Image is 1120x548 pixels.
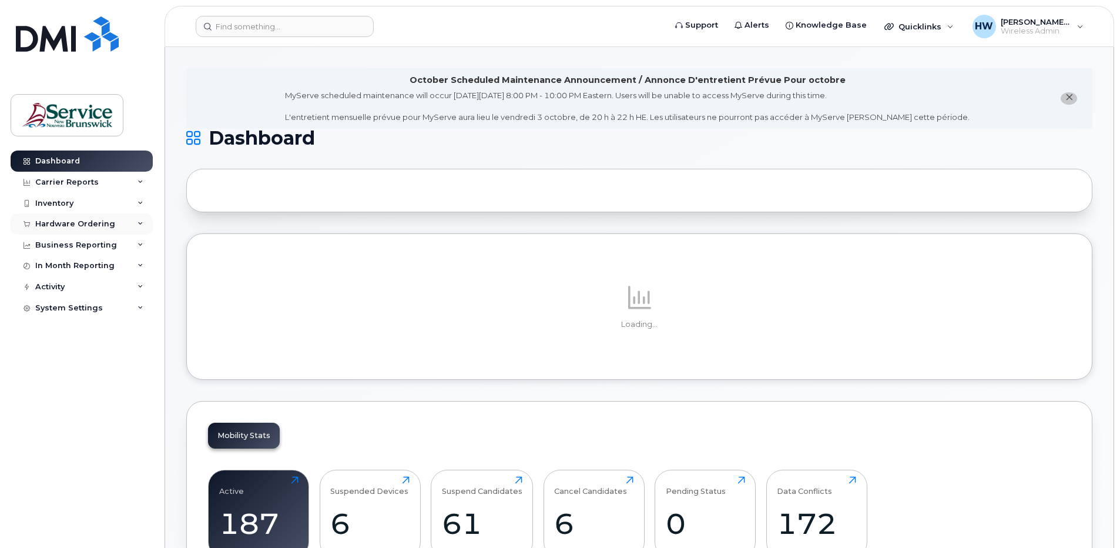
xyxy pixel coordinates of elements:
div: 187 [219,506,299,541]
div: 6 [554,506,633,541]
div: October Scheduled Maintenance Announcement / Annonce D'entretient Prévue Pour octobre [410,74,846,86]
div: 6 [330,506,410,541]
div: Cancel Candidates [554,476,627,496]
div: MyServe scheduled maintenance will occur [DATE][DATE] 8:00 PM - 10:00 PM Eastern. Users will be u... [285,90,970,123]
p: Loading... [208,319,1071,330]
span: Dashboard [209,129,315,147]
div: Suspended Devices [330,476,408,496]
div: Data Conflicts [777,476,832,496]
div: 172 [777,506,856,541]
button: close notification [1061,92,1077,105]
div: Pending Status [666,476,726,496]
div: 0 [666,506,745,541]
div: Suspend Candidates [442,476,522,496]
div: 61 [442,506,522,541]
div: Active [219,476,244,496]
